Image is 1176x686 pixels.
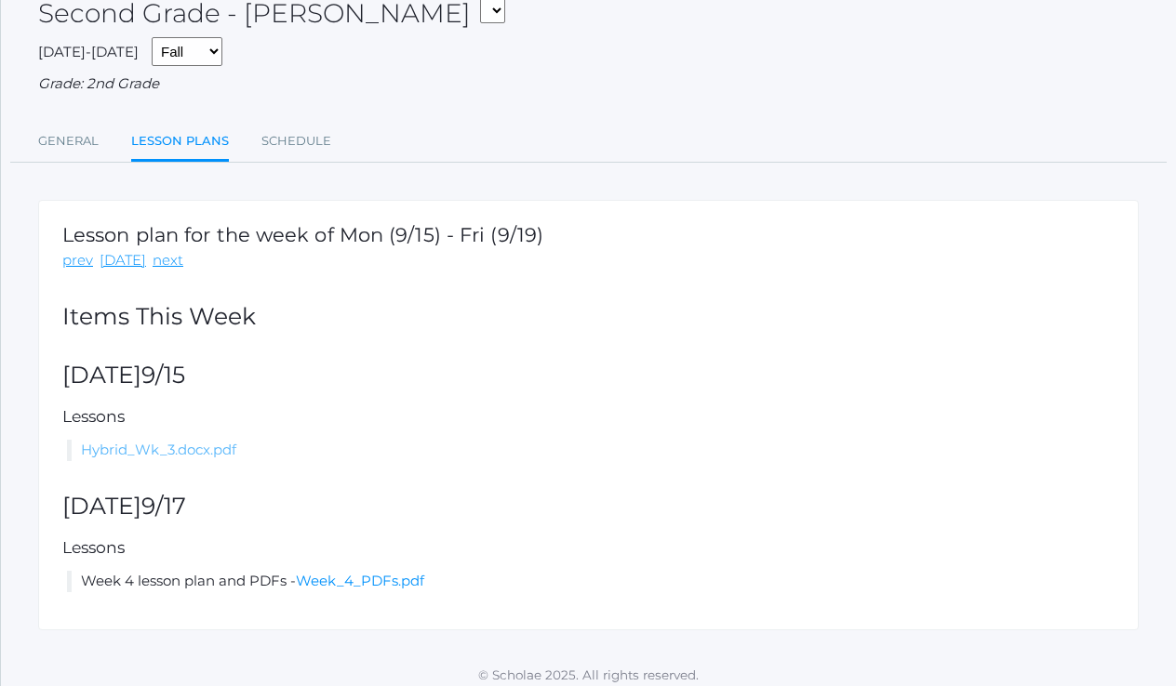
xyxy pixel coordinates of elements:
[62,539,1115,557] h5: Lessons
[296,572,424,589] a: Week_4_PDFs.pdf
[62,304,1115,330] h2: Items This Week
[38,73,1139,95] div: Grade: 2nd Grade
[62,408,1115,426] h5: Lessons
[261,123,331,160] a: Schedule
[62,494,1115,520] h2: [DATE]
[100,250,146,271] a: [DATE]
[81,441,236,458] a: Hybrid_Wk_3.docx.pdf
[38,123,99,160] a: General
[62,224,543,245] h1: Lesson plan for the week of Mon (9/15) - Fri (9/19)
[141,361,185,389] span: 9/15
[62,250,93,271] a: prev
[131,123,229,163] a: Lesson Plans
[67,571,1115,592] li: Week 4 lesson plan and PDFs -
[141,492,186,520] span: 9/17
[1,666,1176,684] p: © Scholae 2025. All rights reserved.
[38,43,139,60] span: [DATE]-[DATE]
[153,250,183,271] a: next
[62,363,1115,389] h2: [DATE]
